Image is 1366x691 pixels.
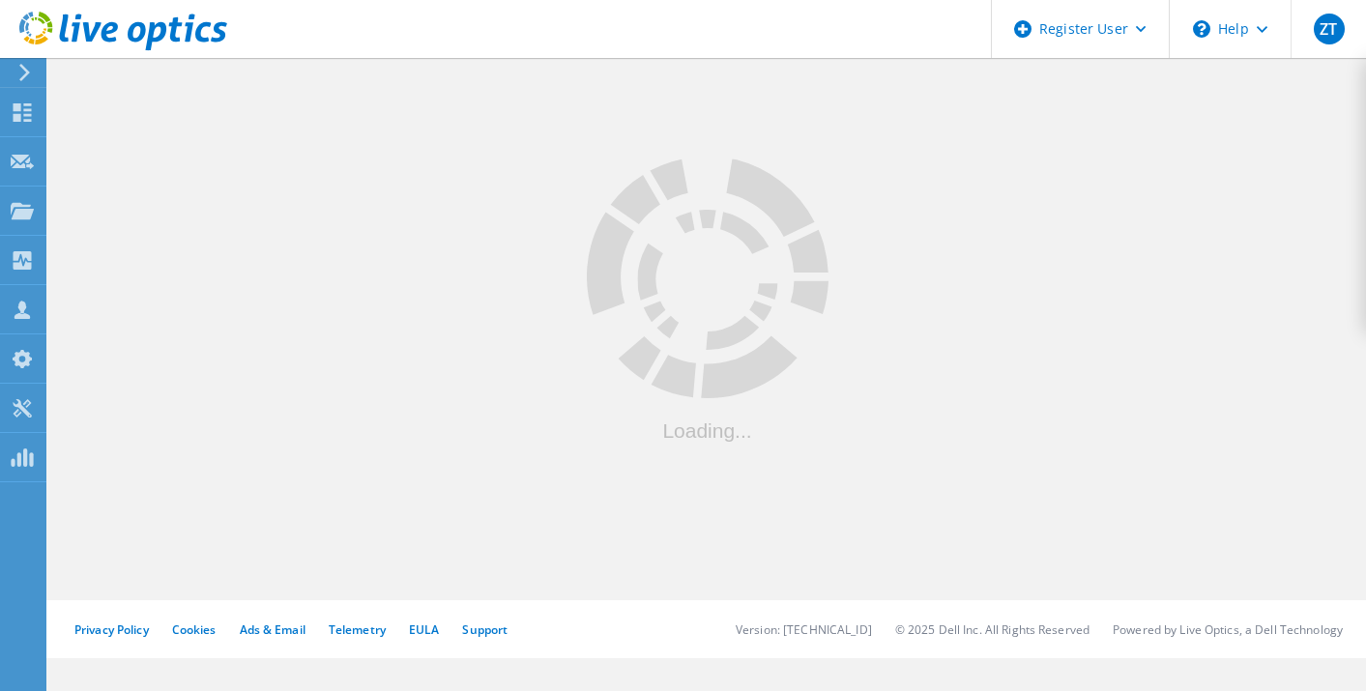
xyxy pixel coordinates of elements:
a: Ads & Email [240,621,305,638]
span: ZT [1320,21,1337,37]
a: Cookies [172,621,217,638]
li: Version: [TECHNICAL_ID] [736,621,872,638]
div: Loading... [587,420,828,441]
li: Powered by Live Optics, a Dell Technology [1113,621,1343,638]
a: EULA [409,621,439,638]
svg: \n [1193,20,1210,38]
li: © 2025 Dell Inc. All Rights Reserved [895,621,1090,638]
a: Privacy Policy [74,621,149,638]
a: Telemetry [329,621,386,638]
a: Live Optics Dashboard [19,41,227,54]
a: Support [462,621,508,638]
